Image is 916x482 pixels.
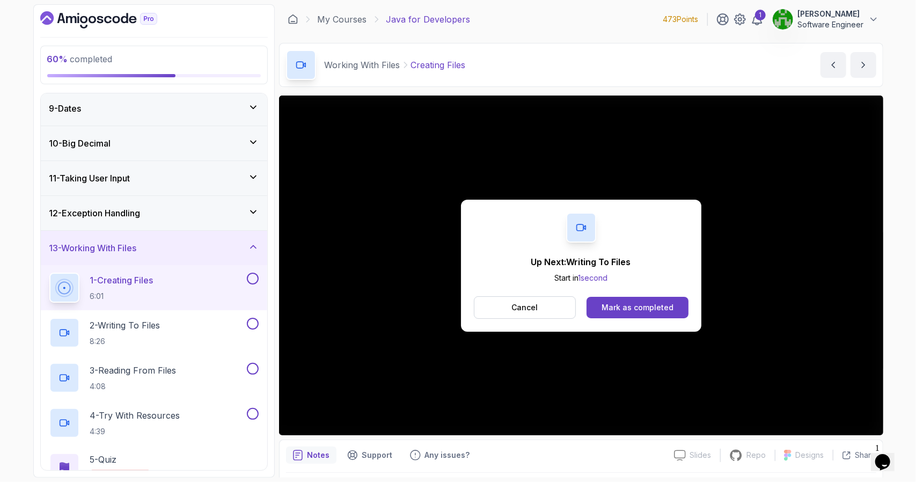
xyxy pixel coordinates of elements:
p: Share [855,450,876,461]
p: 4 - Try With Resources [90,409,180,422]
p: Software Engineer [798,19,864,30]
iframe: chat widget [871,439,905,471]
p: Slides [690,450,712,461]
p: Up Next: Writing To Files [531,255,631,268]
button: 10-Big Decimal [41,126,267,160]
h3: 10 - Big Decimal [49,137,111,150]
a: My Courses [318,13,367,26]
iframe: 1 - Creating Files [279,96,883,435]
button: 9-Dates [41,91,267,126]
button: previous content [820,52,846,78]
button: 2-Writing To Files8:26 [49,318,259,348]
p: Start in [531,273,631,283]
button: 3-Reading From Files4:08 [49,363,259,393]
h3: 13 - Working With Files [49,242,137,254]
p: Cancel [511,302,538,313]
p: 5 - Quiz [90,453,117,466]
a: Dashboard [288,14,298,25]
img: user profile image [773,9,793,30]
button: user profile image[PERSON_NAME]Software Engineer [772,9,879,30]
p: Support [362,450,393,461]
p: 6:01 [90,291,153,302]
span: 1 second [578,273,607,282]
a: 1 [751,13,764,26]
p: 1 - Creating Files [90,274,153,287]
p: Any issues? [425,450,470,461]
button: Share [833,450,876,461]
button: next content [851,52,876,78]
button: 1-Creating Files6:01 [49,273,259,303]
button: 4-Try With Resources4:39 [49,408,259,438]
p: 3 - Reading From Files [90,364,177,377]
button: 11-Taking User Input [41,161,267,195]
p: Working With Files [325,59,400,71]
p: [PERSON_NAME] [798,9,864,19]
button: Feedback button [404,447,477,464]
p: 8:26 [90,336,160,347]
button: Support button [341,447,399,464]
button: Cancel [474,296,576,319]
a: Dashboard [40,11,182,28]
p: Notes [307,450,330,461]
p: 473 Points [663,14,699,25]
p: 4:08 [90,381,177,392]
button: 13-Working With Files [41,231,267,265]
p: 4:39 [90,426,180,437]
div: 1 [755,10,766,20]
div: Mark as completed [602,302,673,313]
p: Java for Developers [386,13,471,26]
button: 12-Exception Handling [41,196,267,230]
span: 60 % [47,54,68,64]
p: Designs [796,450,824,461]
p: Creating Files [411,59,466,71]
p: Repo [747,450,766,461]
span: completed [47,54,113,64]
h3: 9 - Dates [49,102,82,115]
p: 2 - Writing To Files [90,319,160,332]
h3: 12 - Exception Handling [49,207,141,220]
button: notes button [286,447,336,464]
h3: 11 - Taking User Input [49,172,130,185]
button: Mark as completed [587,297,688,318]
